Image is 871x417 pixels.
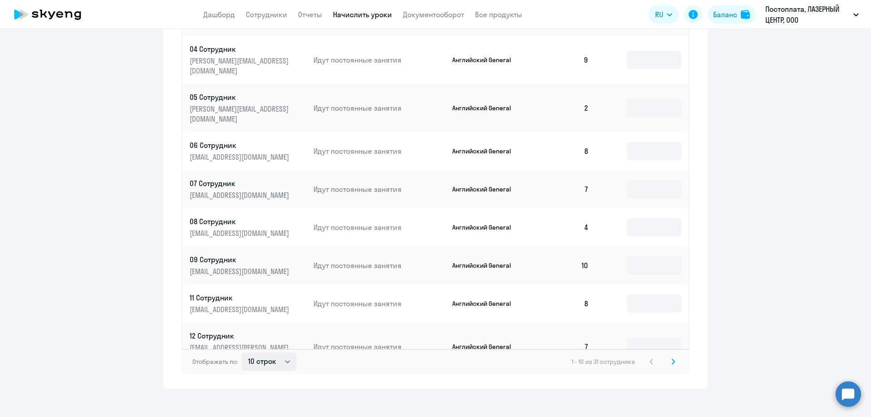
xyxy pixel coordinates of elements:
p: 07 Сотрудник [190,178,291,188]
p: Идут постоянные занятия [313,260,445,270]
a: 06 Сотрудник[EMAIL_ADDRESS][DOMAIN_NAME] [190,140,306,162]
a: 04 Сотрудник[PERSON_NAME][EMAIL_ADDRESS][DOMAIN_NAME] [190,44,306,76]
td: 9 [533,36,596,84]
p: Постоплата, ЛАЗЕРНЫЙ ЦЕНТР, ООО [765,4,850,25]
p: Идут постоянные занятия [313,55,445,65]
a: 07 Сотрудник[EMAIL_ADDRESS][DOMAIN_NAME] [190,178,306,200]
a: Сотрудники [246,10,287,19]
a: 12 Сотрудник[EMAIL_ADDRESS][PERSON_NAME][DOMAIN_NAME] [190,331,306,363]
a: Документооборот [403,10,464,19]
button: Постоплата, ЛАЗЕРНЫЙ ЦЕНТР, ООО [761,4,863,25]
p: Английский General [452,185,520,193]
p: Английский General [452,56,520,64]
td: 10 [533,246,596,285]
a: 09 Сотрудник[EMAIL_ADDRESS][DOMAIN_NAME] [190,255,306,276]
p: 09 Сотрудник [190,255,291,265]
p: Английский General [452,343,520,351]
td: 7 [533,170,596,208]
img: balance [741,10,750,19]
td: 4 [533,208,596,246]
p: [EMAIL_ADDRESS][DOMAIN_NAME] [190,190,291,200]
p: [EMAIL_ADDRESS][DOMAIN_NAME] [190,152,291,162]
p: Английский General [452,299,520,308]
div: Баланс [713,9,737,20]
p: [EMAIL_ADDRESS][DOMAIN_NAME] [190,304,291,314]
p: [EMAIL_ADDRESS][PERSON_NAME][DOMAIN_NAME] [190,343,291,363]
a: Начислить уроки [333,10,392,19]
a: Все продукты [475,10,522,19]
p: [EMAIL_ADDRESS][DOMAIN_NAME] [190,228,291,238]
span: RU [655,9,663,20]
p: Идут постоянные занятия [313,146,445,156]
p: Идут постоянные занятия [313,222,445,232]
p: 06 Сотрудник [190,140,291,150]
p: [PERSON_NAME][EMAIL_ADDRESS][DOMAIN_NAME] [190,56,291,76]
p: 11 Сотрудник [190,293,291,303]
p: Английский General [452,147,520,155]
p: 08 Сотрудник [190,216,291,226]
a: Отчеты [298,10,322,19]
p: 12 Сотрудник [190,331,291,341]
p: Английский General [452,104,520,112]
p: Идут постоянные занятия [313,103,445,113]
p: Идут постоянные занятия [313,342,445,352]
p: Идут постоянные занятия [313,299,445,309]
button: Балансbalance [708,5,755,24]
a: 11 Сотрудник[EMAIL_ADDRESS][DOMAIN_NAME] [190,293,306,314]
td: 8 [533,285,596,323]
p: [EMAIL_ADDRESS][DOMAIN_NAME] [190,266,291,276]
p: Идут постоянные занятия [313,184,445,194]
p: Английский General [452,223,520,231]
button: RU [649,5,679,24]
a: 05 Сотрудник[PERSON_NAME][EMAIL_ADDRESS][DOMAIN_NAME] [190,92,306,124]
a: 08 Сотрудник[EMAIL_ADDRESS][DOMAIN_NAME] [190,216,306,238]
td: 2 [533,84,596,132]
td: 8 [533,132,596,170]
a: Дашборд [203,10,235,19]
p: Английский General [452,261,520,270]
span: Отображать по: [192,358,238,366]
td: 7 [533,323,596,371]
span: 1 - 10 из 31 сотрудника [572,358,635,366]
p: [PERSON_NAME][EMAIL_ADDRESS][DOMAIN_NAME] [190,104,291,124]
p: 05 Сотрудник [190,92,291,102]
p: 04 Сотрудник [190,44,291,54]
